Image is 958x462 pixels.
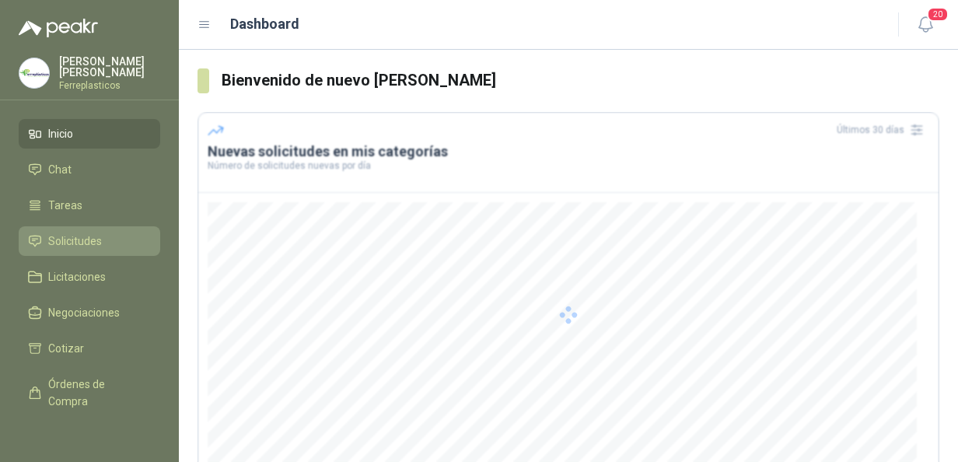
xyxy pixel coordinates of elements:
[48,376,145,410] span: Órdenes de Compra
[48,125,73,142] span: Inicio
[19,58,49,88] img: Company Logo
[19,334,160,363] a: Cotizar
[222,68,939,93] h3: Bienvenido de nuevo [PERSON_NAME]
[230,13,299,35] h1: Dashboard
[59,81,160,90] p: Ferreplasticos
[19,155,160,184] a: Chat
[19,191,160,220] a: Tareas
[48,268,106,285] span: Licitaciones
[927,7,949,22] span: 20
[48,340,84,357] span: Cotizar
[19,119,160,149] a: Inicio
[19,226,160,256] a: Solicitudes
[59,56,160,78] p: [PERSON_NAME] [PERSON_NAME]
[911,11,939,39] button: 20
[48,304,120,321] span: Negociaciones
[19,19,98,37] img: Logo peakr
[48,197,82,214] span: Tareas
[19,298,160,327] a: Negociaciones
[19,369,160,416] a: Órdenes de Compra
[19,262,160,292] a: Licitaciones
[48,161,72,178] span: Chat
[19,422,160,452] a: Remisiones
[48,233,102,250] span: Solicitudes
